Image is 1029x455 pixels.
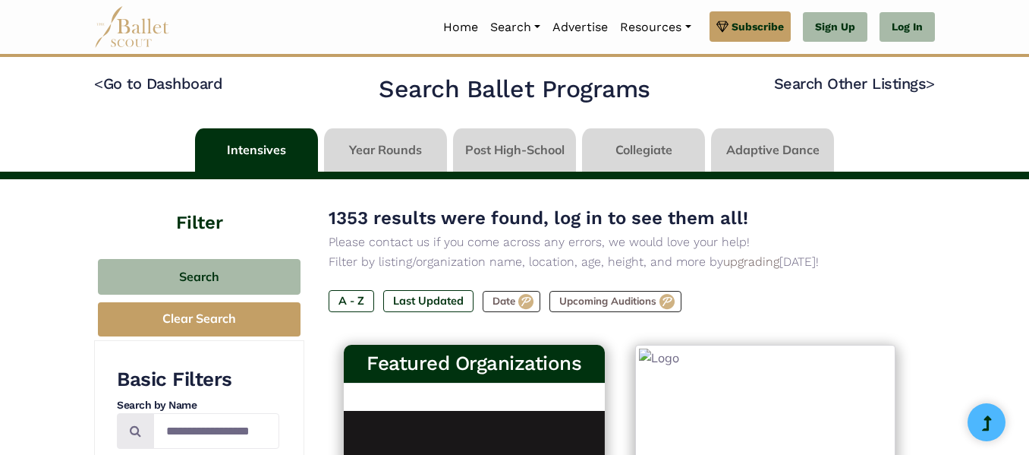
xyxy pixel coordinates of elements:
[483,291,540,312] label: Date
[98,259,301,295] button: Search
[437,11,484,43] a: Home
[579,128,708,172] li: Collegiate
[94,179,304,236] h4: Filter
[549,291,681,312] label: Upcoming Auditions
[732,18,784,35] span: Subscribe
[379,74,650,106] h2: Search Ballet Programs
[716,18,728,35] img: gem.svg
[614,11,697,43] a: Resources
[98,302,301,337] button: Clear Search
[723,254,779,269] a: upgrading
[329,252,911,272] p: Filter by listing/organization name, location, age, height, and more by [DATE]!
[708,128,837,172] li: Adaptive Dance
[192,128,321,172] li: Intensives
[329,207,748,229] span: 1353 results were found, log in to see them all!
[117,398,279,413] h4: Search by Name
[117,367,279,393] h3: Basic Filters
[450,128,579,172] li: Post High-School
[329,232,911,252] p: Please contact us if you come across any errors, we would love your help!
[484,11,546,43] a: Search
[94,74,222,93] a: <Go to Dashboard
[329,290,374,311] label: A - Z
[774,74,935,93] a: Search Other Listings>
[803,12,867,43] a: Sign Up
[710,11,791,42] a: Subscribe
[321,128,450,172] li: Year Rounds
[94,74,103,93] code: <
[546,11,614,43] a: Advertise
[383,290,474,311] label: Last Updated
[356,351,593,377] h3: Featured Organizations
[926,74,935,93] code: >
[880,12,935,43] a: Log In
[153,413,279,449] input: Search by names...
